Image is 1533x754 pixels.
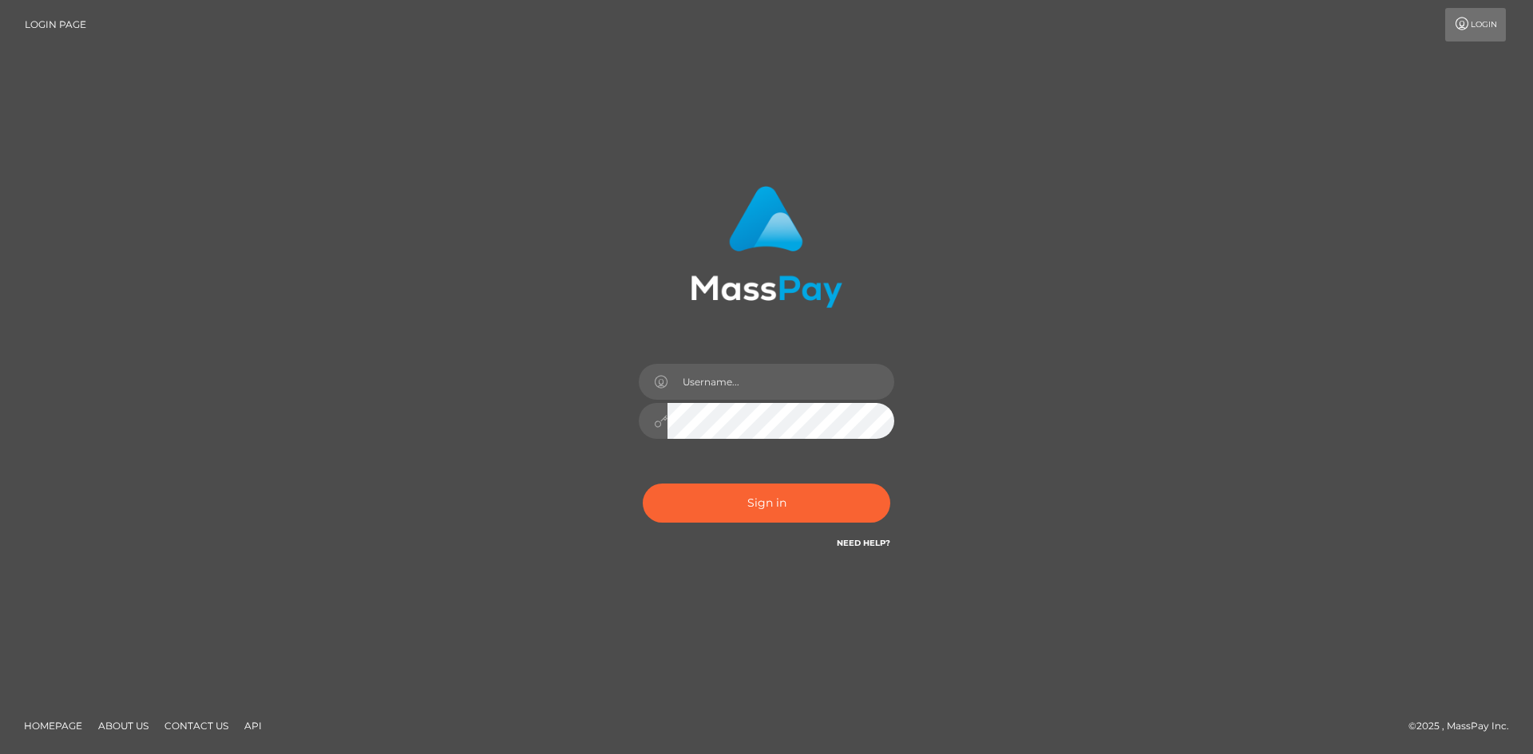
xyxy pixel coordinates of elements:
a: About Us [92,713,155,738]
a: Need Help? [837,538,890,548]
a: API [238,713,268,738]
button: Sign in [643,484,890,523]
input: Username... [667,364,894,400]
a: Login Page [25,8,86,41]
a: Contact Us [158,713,235,738]
div: © 2025 , MassPay Inc. [1408,717,1521,735]
a: Login [1445,8,1506,41]
a: Homepage [18,713,89,738]
img: MassPay Login [691,186,842,308]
